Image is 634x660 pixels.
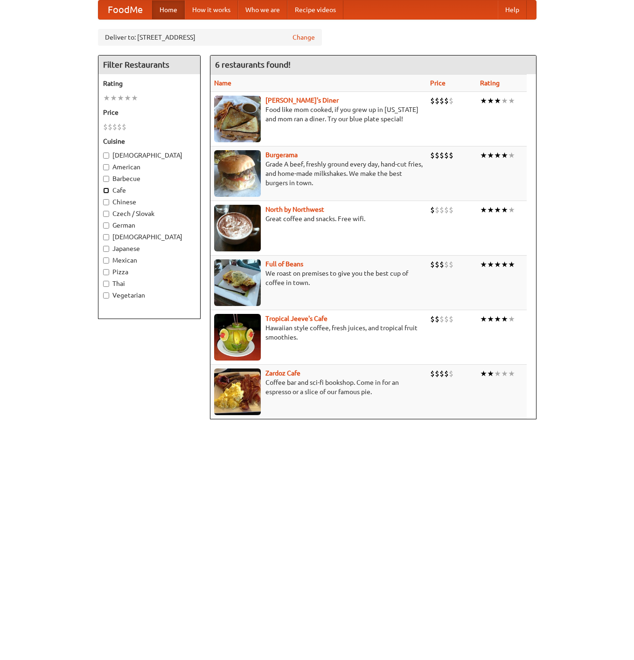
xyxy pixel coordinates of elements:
[103,108,195,117] h5: Price
[444,368,449,379] li: $
[508,314,515,324] li: ★
[487,314,494,324] li: ★
[122,122,126,132] li: $
[449,96,453,106] li: $
[103,197,195,207] label: Chinese
[508,150,515,160] li: ★
[214,205,261,251] img: north.jpg
[439,150,444,160] li: $
[103,291,195,300] label: Vegetarian
[435,314,439,324] li: $
[103,244,195,253] label: Japanese
[98,0,152,19] a: FoodMe
[214,105,423,124] p: Food like mom cooked, if you grew up in [US_STATE] and mom ran a diner. Try our blue plate special!
[265,151,298,159] a: Burgerama
[501,150,508,160] li: ★
[287,0,343,19] a: Recipe videos
[214,259,261,306] img: beans.jpg
[103,279,195,288] label: Thai
[494,314,501,324] li: ★
[439,205,444,215] li: $
[501,259,508,270] li: ★
[103,267,195,277] label: Pizza
[103,234,109,240] input: [DEMOGRAPHIC_DATA]
[494,259,501,270] li: ★
[103,269,109,275] input: Pizza
[214,314,261,361] img: jeeves.jpg
[103,256,195,265] label: Mexican
[152,0,185,19] a: Home
[487,96,494,106] li: ★
[435,96,439,106] li: $
[214,96,261,142] img: sallys.jpg
[265,315,327,322] a: Tropical Jeeve's Cafe
[103,246,109,252] input: Japanese
[108,122,112,132] li: $
[494,205,501,215] li: ★
[487,259,494,270] li: ★
[508,96,515,106] li: ★
[103,164,109,170] input: American
[430,259,435,270] li: $
[439,314,444,324] li: $
[98,56,200,74] h4: Filter Restaurants
[430,368,435,379] li: $
[494,368,501,379] li: ★
[494,150,501,160] li: ★
[501,314,508,324] li: ★
[265,97,339,104] a: [PERSON_NAME]'s Diner
[103,221,195,230] label: German
[214,269,423,287] p: We roast on premises to give you the best cup of coffee in town.
[501,368,508,379] li: ★
[265,260,303,268] a: Full of Beans
[444,96,449,106] li: $
[214,214,423,223] p: Great coffee and snacks. Free wifi.
[103,93,110,103] li: ★
[265,206,324,213] b: North by Northwest
[449,368,453,379] li: $
[131,93,138,103] li: ★
[444,150,449,160] li: $
[215,60,291,69] ng-pluralize: 6 restaurants found!
[103,188,109,194] input: Cafe
[103,186,195,195] label: Cafe
[103,79,195,88] h5: Rating
[103,211,109,217] input: Czech / Slovak
[214,368,261,415] img: zardoz.jpg
[480,79,500,87] a: Rating
[508,205,515,215] li: ★
[214,150,261,197] img: burgerama.jpg
[501,96,508,106] li: ★
[487,205,494,215] li: ★
[103,209,195,218] label: Czech / Slovak
[508,259,515,270] li: ★
[103,153,109,159] input: [DEMOGRAPHIC_DATA]
[439,259,444,270] li: $
[480,314,487,324] li: ★
[435,150,439,160] li: $
[117,93,124,103] li: ★
[103,257,109,264] input: Mexican
[103,199,109,205] input: Chinese
[449,314,453,324] li: $
[214,323,423,342] p: Hawaiian style coffee, fresh juices, and tropical fruit smoothies.
[449,205,453,215] li: $
[480,368,487,379] li: ★
[103,176,109,182] input: Barbecue
[449,259,453,270] li: $
[103,151,195,160] label: [DEMOGRAPHIC_DATA]
[293,33,315,42] a: Change
[265,369,300,377] a: Zardoz Cafe
[98,29,322,46] div: Deliver to: [STREET_ADDRESS]
[124,93,131,103] li: ★
[487,150,494,160] li: ★
[480,96,487,106] li: ★
[498,0,527,19] a: Help
[480,150,487,160] li: ★
[487,368,494,379] li: ★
